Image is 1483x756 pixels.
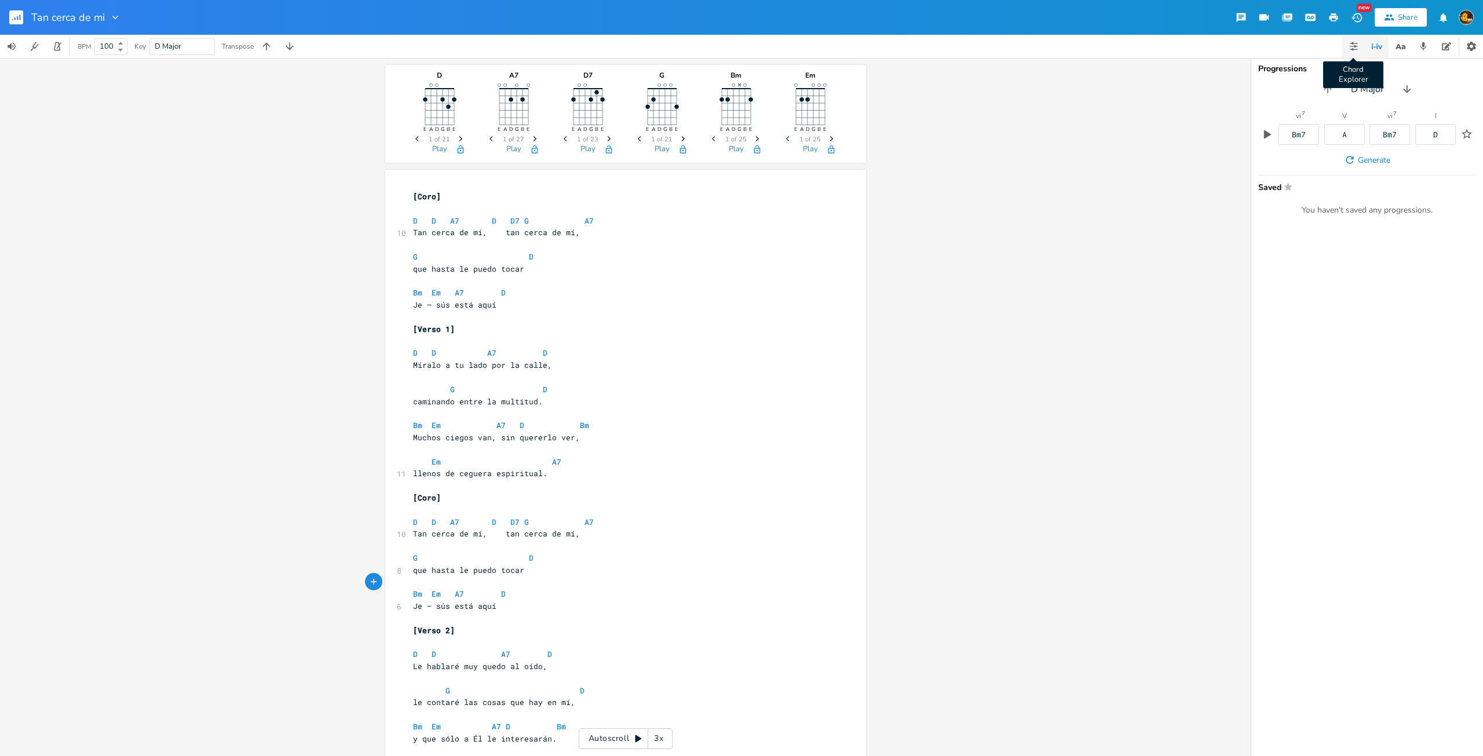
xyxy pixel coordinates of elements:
[413,191,441,202] span: [Coro]
[585,517,594,527] span: A7
[506,145,521,155] button: Play
[413,649,418,659] span: D
[583,126,587,133] text: D
[413,360,552,370] span: Míralo a tu lado por la calle,
[1375,8,1427,27] button: Share
[492,721,501,732] span: A7
[413,251,418,262] span: G
[440,126,444,133] text: G
[520,420,524,430] span: D
[648,728,669,749] div: 3x
[514,126,518,133] text: G
[455,589,464,599] span: A7
[450,384,455,395] span: G
[413,492,441,503] span: [Coro]
[633,72,691,79] div: G
[487,348,496,358] span: A7
[501,649,510,659] span: A7
[413,528,580,539] span: Tan cerca de mí, tan cerca de mí,
[413,420,422,430] span: Bm
[524,216,529,226] span: G
[589,126,593,133] text: G
[651,136,673,143] span: 1 of 21
[432,420,441,430] span: Em
[432,216,436,226] span: D
[455,287,464,298] span: A7
[794,126,797,133] text: E
[432,649,436,659] span: D
[743,126,746,133] text: B
[1258,182,1469,191] span: Saved
[524,517,529,527] span: G
[585,216,594,226] span: A7
[496,420,506,430] span: A7
[725,126,729,133] text: A
[423,126,426,133] text: E
[543,384,547,395] span: D
[222,43,254,50] div: Transpose
[413,517,418,527] span: D
[1387,112,1393,119] div: vi
[510,517,520,527] span: D7
[737,126,741,133] text: G
[413,264,524,274] span: que hasta le puedo tocar
[580,420,589,430] span: Bm
[509,126,513,133] text: D
[552,456,561,467] span: A7
[781,72,839,79] div: Em
[1302,111,1305,116] sup: 7
[707,72,765,79] div: Bm
[799,126,803,133] text: A
[1393,111,1397,116] sup: 7
[1345,7,1368,28] button: New
[432,721,441,732] span: Em
[155,41,181,52] span: D Major
[134,43,146,50] div: Key
[413,300,496,310] span: Je — sús está aquí
[506,721,510,732] span: D
[31,12,105,23] span: Tan cerca de mi
[577,136,598,143] span: 1 of 23
[1342,112,1347,119] div: V
[748,126,751,133] text: E
[432,456,441,467] span: Em
[543,348,547,358] span: D
[529,553,534,563] span: D
[731,126,735,133] text: D
[413,432,580,443] span: Muchos ciegos van, sin quererlo ver,
[547,649,552,659] span: D
[503,126,507,133] text: A
[510,216,520,226] span: D7
[485,72,543,79] div: A7
[413,565,524,575] span: que hasta le puedo tocar
[413,227,580,238] span: Tan cerca de mí, tan cerca de mí,
[432,589,441,599] span: Em
[526,126,529,133] text: E
[529,251,534,262] span: D
[1258,205,1476,216] div: You haven't saved any progressions.
[446,126,450,133] text: B
[413,697,575,707] span: le contaré las cosas que hay en mí,
[497,126,500,133] text: E
[501,589,506,599] span: D
[1357,3,1372,12] div: New
[492,517,496,527] span: D
[1296,112,1301,119] div: vi
[432,517,436,527] span: D
[651,126,655,133] text: A
[413,601,496,611] span: Je — sús está aquí
[1459,10,1474,25] img: Luis Gerardo Bonilla Ramírez
[501,287,506,298] span: D
[413,589,422,599] span: Bm
[803,145,818,155] button: Play
[450,517,459,527] span: A7
[413,348,418,358] span: D
[413,733,557,744] span: y que sólo a Él le interesarán.
[520,126,524,133] text: B
[645,126,648,133] text: E
[450,216,459,226] span: A7
[413,396,543,407] span: caminando entre la multitud.
[725,136,747,143] span: 1 of 25
[1398,12,1418,23] div: Share
[817,126,820,133] text: B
